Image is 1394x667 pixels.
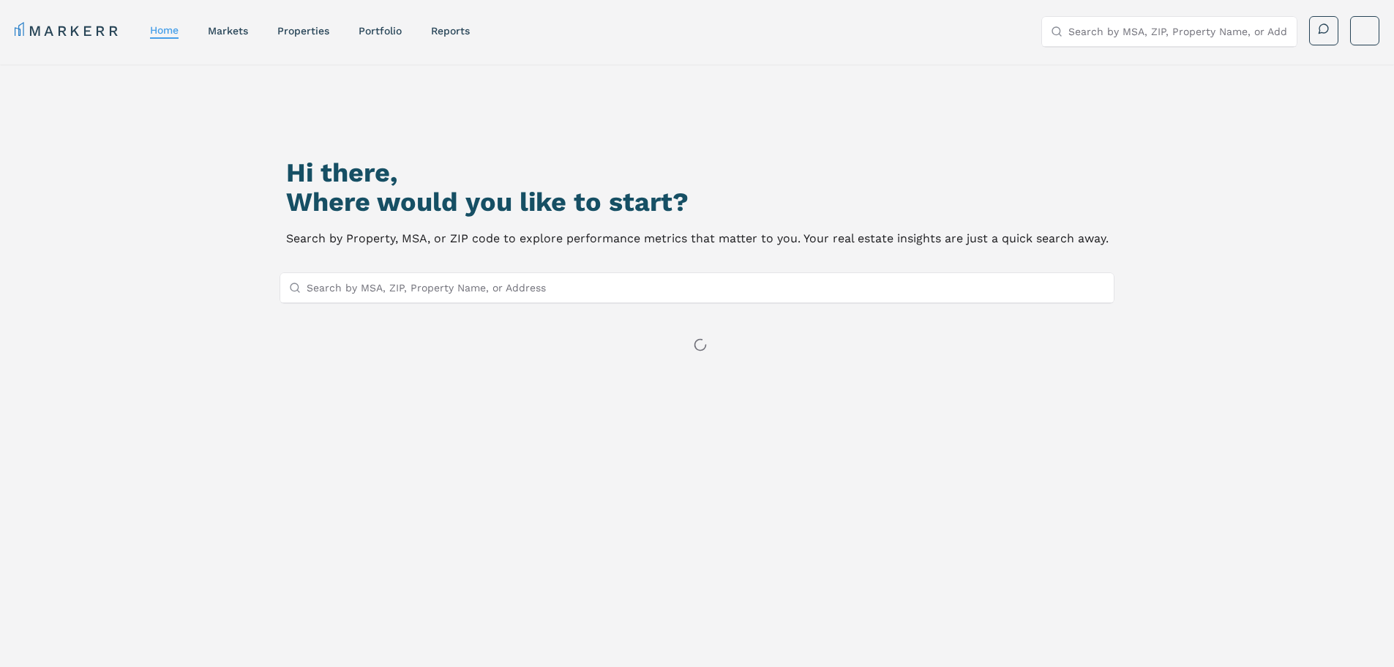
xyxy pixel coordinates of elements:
[431,25,470,37] a: reports
[286,187,1109,217] h2: Where would you like to start?
[1068,17,1288,46] input: Search by MSA, ZIP, Property Name, or Address
[307,273,1106,302] input: Search by MSA, ZIP, Property Name, or Address
[150,24,179,36] a: home
[286,228,1109,249] p: Search by Property, MSA, or ZIP code to explore performance metrics that matter to you. Your real...
[15,21,121,41] a: MARKERR
[208,25,248,37] a: markets
[286,158,1109,187] h1: Hi there,
[359,25,402,37] a: Portfolio
[277,25,329,37] a: properties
